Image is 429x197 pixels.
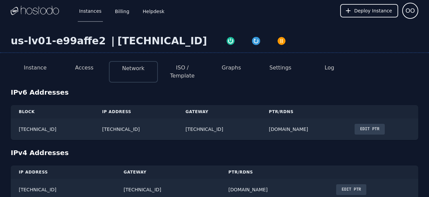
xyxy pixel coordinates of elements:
[94,118,178,140] td: [TECHNICAL_ID]
[24,64,47,72] button: Instance
[122,64,144,72] button: Network
[325,64,334,72] button: Log
[406,6,415,15] span: OO
[178,105,261,118] th: Gateway
[221,165,328,179] th: PTR/rDNS
[11,35,109,47] div: us-lv01-e99affe2
[336,184,366,195] button: Edit PTR
[178,118,261,140] td: [TECHNICAL_ID]
[75,64,94,72] button: Access
[226,36,235,46] img: Power On
[222,64,241,72] button: Graphs
[109,35,118,47] div: |
[11,105,94,118] th: Block
[261,118,347,140] td: [DOMAIN_NAME]
[94,105,178,118] th: IP Address
[261,105,347,118] th: PTR/rDNS
[11,148,418,157] div: IPv4 Addresses
[402,3,418,19] button: User menu
[11,88,418,97] div: IPv6 Addresses
[251,36,261,46] img: Restart
[11,118,94,140] td: [TECHNICAL_ID]
[11,6,59,16] img: Logo
[118,35,207,47] div: [TECHNICAL_ID]
[355,124,385,135] button: Edit PTR
[340,4,398,17] button: Deploy Instance
[116,165,221,179] th: Gateway
[163,64,201,80] button: ISO / Template
[277,36,286,46] img: Power Off
[218,35,243,46] button: Power On
[269,64,292,72] button: Settings
[11,165,116,179] th: IP Address
[243,35,269,46] button: Restart
[354,7,392,14] span: Deploy Instance
[269,35,294,46] button: Power Off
